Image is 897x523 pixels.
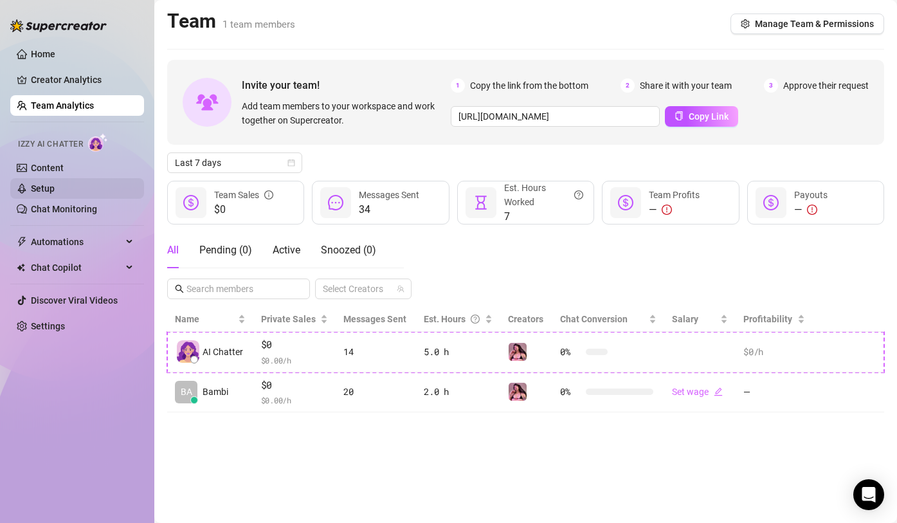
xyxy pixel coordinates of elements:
div: Est. Hours [424,312,482,326]
a: Home [31,49,55,59]
span: $0 [214,202,273,217]
span: Payouts [794,190,828,200]
img: Bambi [509,343,527,361]
h2: Team [167,9,295,33]
span: edit [714,387,723,396]
div: Team Sales [214,188,273,202]
img: Chat Copilot [17,263,25,272]
span: hourglass [473,195,489,210]
span: dollar-circle [763,195,779,210]
button: Copy Link [665,106,738,127]
span: copy [675,111,684,120]
input: Search members [186,282,292,296]
span: 0 % [560,385,581,399]
span: Copy Link [689,111,729,122]
div: 5.0 h [424,345,493,359]
span: Salary [672,314,698,324]
span: 1 [451,78,465,93]
span: Invite your team! [242,77,451,93]
span: team [397,285,404,293]
div: — [794,202,828,217]
img: AI Chatter [88,133,108,152]
span: Izzy AI Chatter [18,138,83,151]
span: Private Sales [261,314,316,324]
span: calendar [287,159,295,167]
a: Set wageedit [672,387,723,397]
div: 14 [343,345,408,359]
span: info-circle [264,188,273,202]
span: 3 [764,78,778,93]
span: thunderbolt [17,237,27,247]
span: Copy the link from the bottom [470,78,588,93]
span: Profitability [743,314,792,324]
span: exclamation-circle [807,205,817,215]
div: — [649,202,700,217]
span: Chat Copilot [31,257,122,278]
span: Share it with your team [640,78,732,93]
span: 1 team members [222,19,295,30]
span: message [328,195,343,210]
div: $0 /h [743,345,804,359]
span: Messages Sent [343,314,406,324]
button: Manage Team & Permissions [730,14,884,34]
span: Automations [31,232,122,252]
div: Pending ( 0 ) [199,243,252,258]
span: Name [175,312,235,326]
span: setting [741,19,750,28]
span: Bambi [203,385,228,399]
span: 0 % [560,345,581,359]
th: Name [167,307,253,332]
a: Settings [31,321,65,331]
div: Est. Hours Worked [504,181,583,209]
a: Chat Monitoring [31,204,97,214]
span: exclamation-circle [662,205,672,215]
td: — [736,372,812,413]
span: question-circle [574,181,583,209]
span: Messages Sent [359,190,419,200]
span: Last 7 days [175,153,294,172]
span: Add team members to your workspace and work together on Supercreator. [242,99,446,127]
span: 7 [504,209,583,225]
a: Discover Viral Videos [31,295,118,306]
div: Open Intercom Messenger [853,479,884,510]
span: 2 [621,78,635,93]
a: Team Analytics [31,100,94,111]
span: 34 [359,202,419,217]
span: Chat Conversion [560,314,628,324]
span: Manage Team & Permissions [755,19,874,29]
span: Team Profits [649,190,700,200]
span: Active [273,244,300,256]
a: Content [31,163,64,173]
span: $0 [261,337,328,353]
a: Setup [31,183,55,194]
img: Bambi [509,383,527,401]
th: Creators [500,307,552,332]
span: $0 [261,378,328,393]
img: logo-BBDzfeDw.svg [10,19,107,32]
span: AI Chatter [203,345,243,359]
div: 2.0 h [424,385,493,399]
span: question-circle [471,312,480,326]
span: $ 0.00 /h [261,354,328,367]
span: dollar-circle [183,195,199,210]
div: 20 [343,385,408,399]
span: BA [181,385,192,399]
span: Snoozed ( 0 ) [321,244,376,256]
img: izzy-ai-chatter-avatar-DDCN_rTZ.svg [177,340,199,363]
div: All [167,243,179,258]
span: dollar-circle [618,195,633,210]
span: $ 0.00 /h [261,394,328,407]
span: Approve their request [783,78,869,93]
a: Creator Analytics [31,69,134,90]
span: search [175,284,184,293]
